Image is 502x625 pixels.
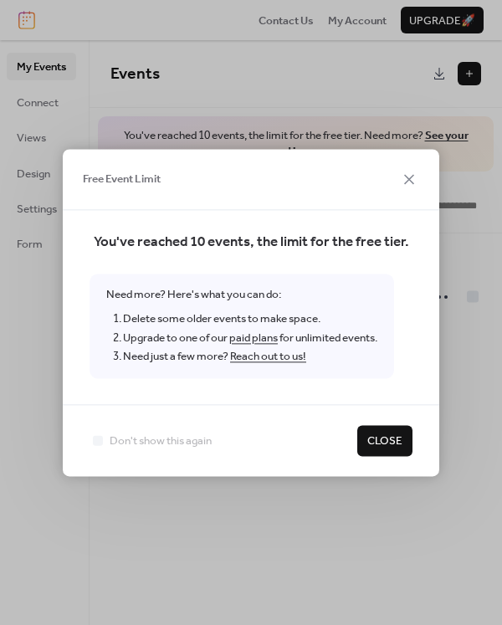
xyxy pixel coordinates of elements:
[230,346,306,367] a: Reach out to us!
[123,347,377,366] li: Need just a few more?
[229,327,278,349] a: paid plans
[357,426,412,456] button: Close
[123,329,377,347] li: Upgrade to one of our for unlimited events.
[367,433,402,450] span: Close
[110,433,212,450] span: Don't show this again
[90,231,412,254] span: You've reached 10 events, the limit for the free tier.
[83,172,161,188] span: Free Event Limit
[123,310,377,328] li: Delete some older events to make space.
[90,274,394,379] span: Need more? Here's what you can do:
